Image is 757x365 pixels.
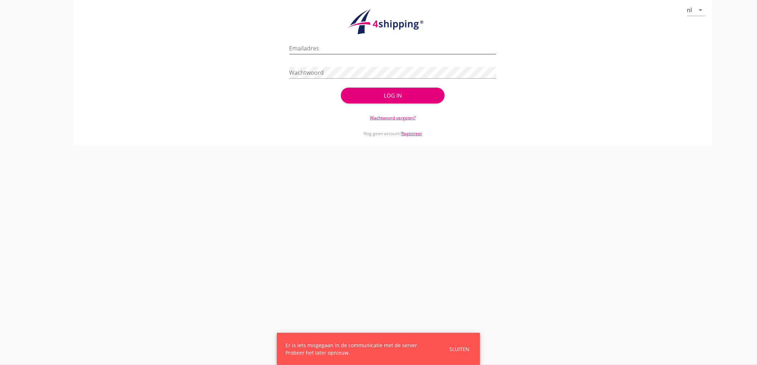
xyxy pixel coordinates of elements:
button: Log in [341,88,444,103]
div: Log in [352,92,433,100]
a: Wachtwoord vergeten? [370,115,416,121]
div: Sluiten [449,345,469,353]
img: logo.1f945f1d.svg [346,9,439,35]
button: Sluiten [447,343,472,355]
div: nl [687,7,692,13]
div: Nog geen account? [289,121,497,137]
div: Er is iets misgegaan in de communicatie met de server. Probeer het later opnieuw. [285,341,432,356]
i: arrow_drop_down [697,6,705,14]
input: Emailadres [289,43,497,54]
a: Registreer [401,130,422,137]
